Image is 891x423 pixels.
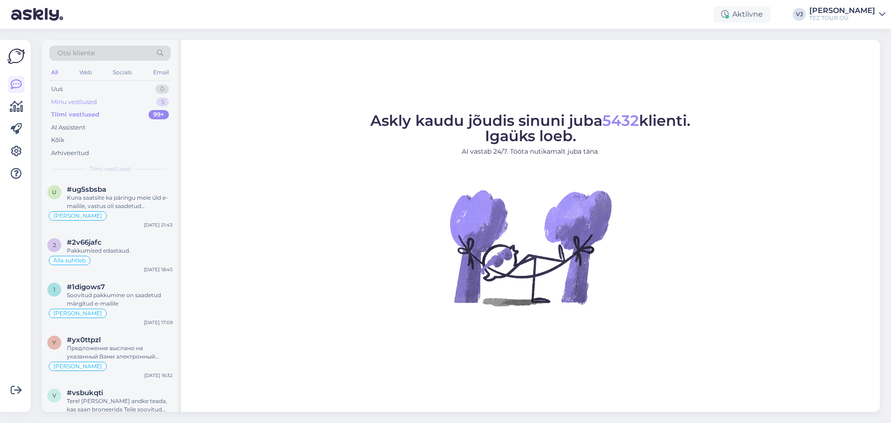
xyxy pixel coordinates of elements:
[144,372,173,379] div: [DATE] 16:32
[144,266,173,273] div: [DATE] 18:45
[67,194,173,210] div: Kuna saatsite ka päringu meie üld e-mailile, vastus oli saadetud tagasikirjaga
[148,110,169,119] div: 99+
[51,149,89,158] div: Arhiveeritud
[370,147,691,156] p: AI vastab 24/7. Tööta nutikamalt juba täna.
[809,7,885,22] a: [PERSON_NAME]TEZ TOUR OÜ
[144,319,173,326] div: [DATE] 17:09
[151,66,171,78] div: Email
[156,98,169,107] div: 5
[67,397,173,414] div: Tere! [PERSON_NAME] andke teada, kas saan broneerida Teile soovitud lennupiletid
[809,7,875,14] div: [PERSON_NAME]
[67,291,173,308] div: Soovitud pakkumine on saadetud märgitud e-mailile
[51,110,99,119] div: Tiimi vestlused
[67,247,173,255] div: Pakkumised edastaud.
[77,66,94,78] div: Web
[67,185,106,194] span: #ug5sbsba
[53,286,55,293] span: 1
[53,311,102,316] span: [PERSON_NAME]
[51,85,63,94] div: Uus
[49,66,60,78] div: All
[67,344,173,361] div: Предложение выслано на указанный Вами электронный адрес.
[52,392,56,399] span: v
[602,111,639,130] span: 5432
[67,389,103,397] span: #vsbukqti
[53,241,56,248] span: 2
[58,48,95,58] span: Otsi kliente
[90,165,131,173] span: Tiimi vestlused
[67,238,102,247] span: #2v66jafc
[53,258,86,263] span: Alla suhtleb
[53,364,102,369] span: [PERSON_NAME]
[51,136,65,145] div: Kõik
[809,14,875,22] div: TEZ TOUR OÜ
[7,47,25,65] img: Askly Logo
[370,111,691,145] span: Askly kaudu jõudis sinuni juba klienti. Igaüks loeb.
[52,339,56,346] span: y
[155,85,169,94] div: 0
[67,336,101,344] span: #yx0ttpzl
[51,98,97,107] div: Minu vestlused
[53,213,102,219] span: [PERSON_NAME]
[793,8,806,21] div: VJ
[714,6,770,23] div: Aktiivne
[447,164,614,331] img: No Chat active
[67,283,105,291] span: #1digows7
[52,189,57,195] span: u
[51,123,85,132] div: AI Assistent
[144,221,173,228] div: [DATE] 21:43
[111,66,134,78] div: Socials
